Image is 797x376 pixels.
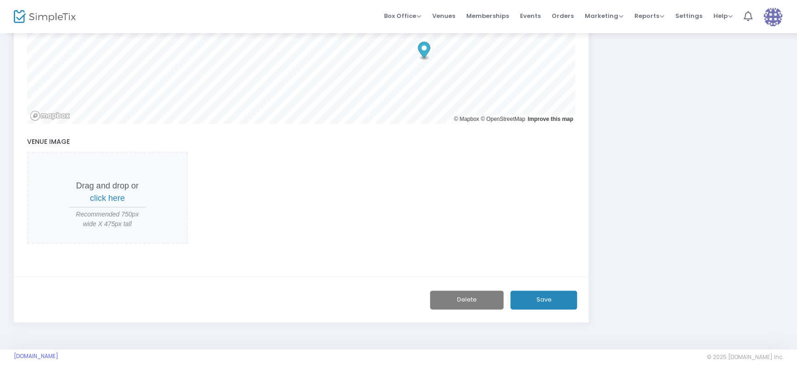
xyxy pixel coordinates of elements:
[14,353,58,360] a: [DOMAIN_NAME]
[90,194,125,203] span: click here
[585,11,623,20] span: Marketing
[527,116,573,122] a: Improve this map
[27,137,70,146] span: Venue Image
[510,291,577,309] button: Save
[707,353,783,361] span: © 2025 [DOMAIN_NAME] Inc.
[418,42,430,61] div: Map marker
[634,11,664,20] span: Reports
[520,4,541,28] span: Events
[454,116,479,122] a: Mapbox
[480,116,525,122] a: OpenStreetMap
[69,210,146,229] span: Recommended 750px wide X 475px tall
[552,4,574,28] span: Orders
[69,180,146,205] p: Drag and drop or
[466,4,509,28] span: Memberships
[675,4,702,28] span: Settings
[30,110,70,121] a: Mapbox logo
[384,11,421,20] span: Box Office
[430,291,503,309] button: Delete
[713,11,733,20] span: Help
[432,4,455,28] span: Venues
